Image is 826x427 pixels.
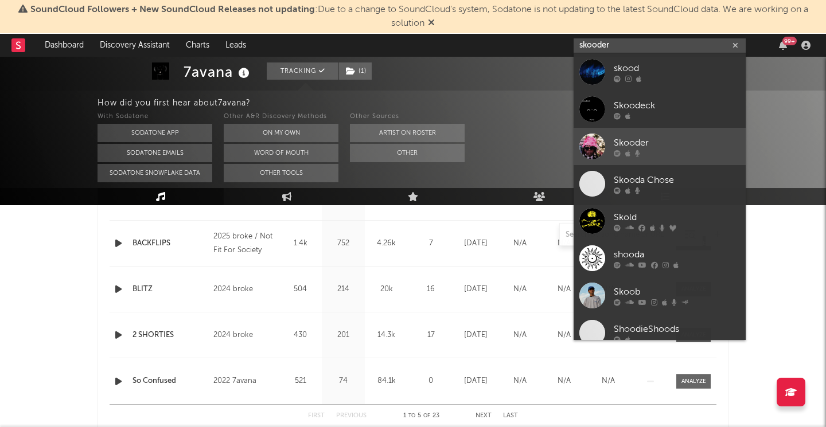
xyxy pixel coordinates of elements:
[574,277,746,314] a: Skoob
[217,34,254,57] a: Leads
[411,375,451,387] div: 0
[98,164,212,182] button: Sodatone Snowflake Data
[350,124,465,142] button: Artist on Roster
[336,413,367,419] button: Previous
[282,330,319,341] div: 430
[178,34,217,57] a: Charts
[133,284,208,295] a: BLITZ
[501,375,539,387] div: N/A
[779,41,787,50] button: 99+
[98,96,826,110] div: How did you first hear about 7avana ?
[224,164,338,182] button: Other Tools
[213,328,276,342] div: 2024 broke
[98,144,212,162] button: Sodatone Emails
[614,210,740,224] div: Skold
[339,62,372,80] button: (1)
[614,99,740,112] div: Skoodeck
[614,248,740,261] div: shooda
[614,322,740,336] div: ShoodieShoods
[408,413,415,418] span: to
[574,202,746,240] a: Skold
[368,330,405,341] div: 14.3k
[574,128,746,165] a: Skooder
[411,284,451,295] div: 16
[350,144,465,162] button: Other
[503,413,518,419] button: Last
[574,314,746,351] a: ShoodieShoods
[428,19,435,28] span: Dismiss
[574,165,746,202] a: Skooda Chose
[325,284,362,295] div: 214
[589,375,628,387] div: N/A
[457,284,495,295] div: [DATE]
[350,110,465,124] div: Other Sources
[501,284,539,295] div: N/A
[574,53,746,91] a: skood
[224,144,338,162] button: Word Of Mouth
[98,110,212,124] div: With Sodatone
[325,330,362,341] div: 201
[338,62,372,80] span: ( 1 )
[614,61,740,75] div: skood
[282,375,319,387] div: 521
[614,136,740,150] div: Skooder
[389,409,453,423] div: 1 5 23
[184,62,252,81] div: 7avana
[213,283,276,296] div: 2024 broke
[98,124,212,142] button: Sodatone App
[308,413,325,419] button: First
[457,330,495,341] div: [DATE]
[545,330,583,341] div: N/A
[574,91,746,128] a: Skoodeck
[282,284,319,295] div: 504
[782,37,797,45] div: 99 +
[37,34,92,57] a: Dashboard
[411,330,451,341] div: 17
[614,173,740,187] div: Skooda Chose
[560,230,681,240] input: Search by song name or URL
[224,124,338,142] button: On My Own
[30,5,808,28] span: : Due to a change to SoundCloud's system, Sodatone is not updating to the latest SoundCloud data....
[224,110,338,124] div: Other A&R Discovery Methods
[574,38,746,53] input: Search for artists
[423,413,430,418] span: of
[545,375,583,387] div: N/A
[133,330,208,341] a: 2 SHORTIES
[267,62,338,80] button: Tracking
[368,375,405,387] div: 84.1k
[325,375,362,387] div: 74
[501,330,539,341] div: N/A
[574,240,746,277] a: shooda
[476,413,492,419] button: Next
[133,375,208,387] a: So Confused
[614,285,740,299] div: Skoob
[545,284,583,295] div: N/A
[457,375,495,387] div: [DATE]
[30,5,315,14] span: SoundCloud Followers + New SoundCloud Releases not updating
[92,34,178,57] a: Discovery Assistant
[213,374,276,388] div: 2022 7avana
[368,284,405,295] div: 20k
